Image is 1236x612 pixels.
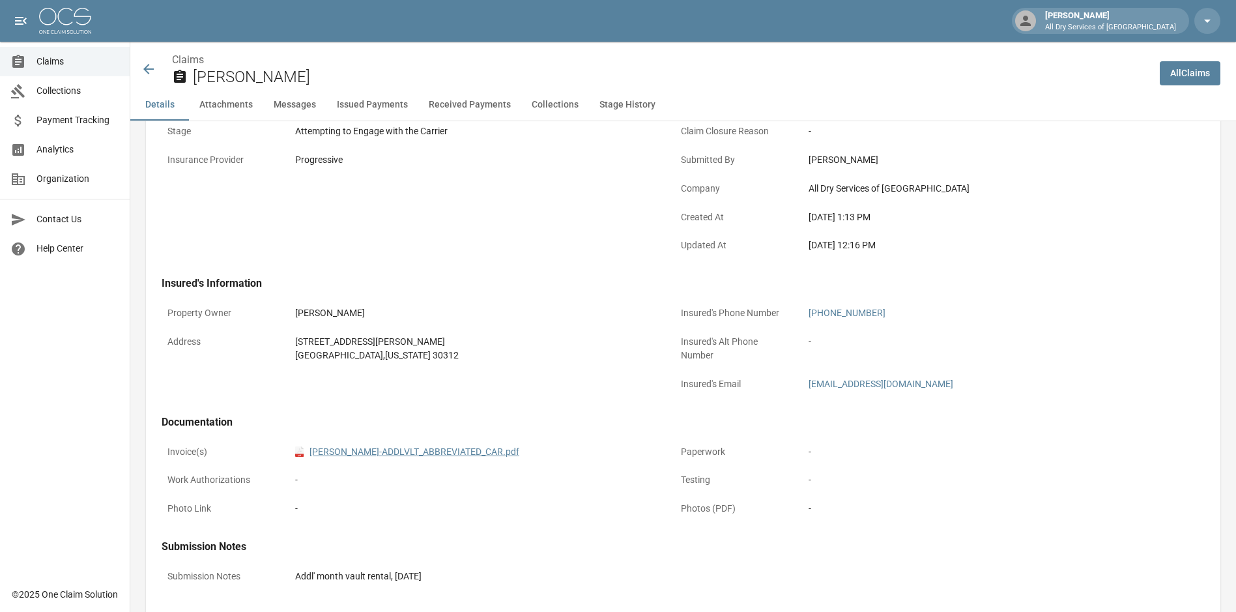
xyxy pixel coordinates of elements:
[36,55,119,68] span: Claims
[295,473,654,487] div: -
[1045,22,1176,33] p: All Dry Services of [GEOGRAPHIC_DATA]
[675,147,792,173] p: Submitted By
[809,153,1167,167] div: [PERSON_NAME]
[162,540,1173,553] h4: Submission Notes
[162,467,279,493] p: Work Authorizations
[36,84,119,98] span: Collections
[162,439,279,465] p: Invoice(s)
[295,502,654,516] div: -
[675,176,792,201] p: Company
[162,147,279,173] p: Insurance Provider
[675,233,792,258] p: Updated At
[675,300,792,326] p: Insured's Phone Number
[172,52,1149,68] nav: breadcrumb
[675,119,792,144] p: Claim Closure Reason
[162,329,279,355] p: Address
[295,445,519,459] a: pdf[PERSON_NAME]-ADDLVLT_ABBREVIATED_CAR.pdf
[809,182,1167,196] div: All Dry Services of [GEOGRAPHIC_DATA]
[809,335,1167,349] div: -
[162,119,279,144] p: Stage
[130,89,1236,121] div: anchor tabs
[675,467,792,493] p: Testing
[675,496,792,521] p: Photos (PDF)
[162,564,279,589] p: Submission Notes
[12,588,118,601] div: © 2025 One Claim Solution
[809,211,1167,224] div: [DATE] 1:13 PM
[39,8,91,34] img: ocs-logo-white-transparent.png
[675,439,792,465] p: Paperwork
[418,89,521,121] button: Received Payments
[589,89,666,121] button: Stage History
[193,68,1149,87] h2: [PERSON_NAME]
[295,124,654,138] div: Attempting to Engage with the Carrier
[162,416,1173,429] h4: Documentation
[8,8,34,34] button: open drawer
[809,124,1167,138] div: -
[809,445,1167,459] div: -
[36,113,119,127] span: Payment Tracking
[36,242,119,255] span: Help Center
[189,89,263,121] button: Attachments
[162,300,279,326] p: Property Owner
[809,502,1167,516] div: -
[675,205,792,230] p: Created At
[36,172,119,186] span: Organization
[809,239,1167,252] div: [DATE] 12:16 PM
[675,329,792,368] p: Insured's Alt Phone Number
[36,212,119,226] span: Contact Us
[36,143,119,156] span: Analytics
[1040,9,1181,33] div: [PERSON_NAME]
[130,89,189,121] button: Details
[295,306,654,320] div: [PERSON_NAME]
[809,473,1167,487] div: -
[172,53,204,66] a: Claims
[295,349,654,362] div: [GEOGRAPHIC_DATA] , [US_STATE] 30312
[326,89,418,121] button: Issued Payments
[675,372,792,397] p: Insured's Email
[521,89,589,121] button: Collections
[1160,61,1220,85] a: AllClaims
[162,277,1173,290] h4: Insured's Information
[809,308,885,318] a: [PHONE_NUMBER]
[263,89,326,121] button: Messages
[162,496,279,521] p: Photo Link
[295,570,1167,583] div: Addl' month vault rental, [DATE]
[809,379,953,389] a: [EMAIL_ADDRESS][DOMAIN_NAME]
[295,335,654,349] div: [STREET_ADDRESS][PERSON_NAME]
[295,153,654,167] div: Progressive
